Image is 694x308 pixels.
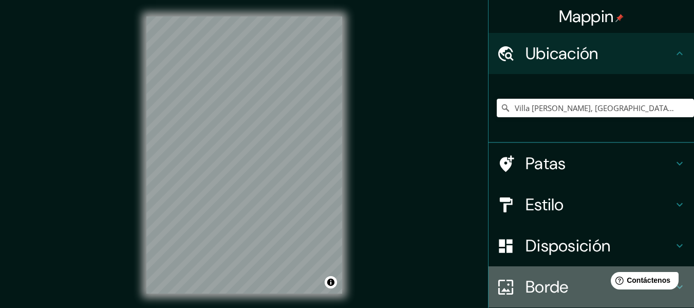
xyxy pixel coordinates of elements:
font: Ubicación [526,43,598,64]
div: Disposición [489,225,694,266]
input: Elige tu ciudad o zona [497,99,694,117]
font: Borde [526,276,569,298]
font: Estilo [526,194,564,215]
iframe: Lanzador de widgets de ayuda [603,268,683,297]
font: Patas [526,153,566,174]
div: Patas [489,143,694,184]
font: Mappin [559,6,614,27]
div: Borde [489,266,694,307]
div: Ubicación [489,33,694,74]
div: Estilo [489,184,694,225]
font: Disposición [526,235,610,257]
button: Activar o desactivar atribución [325,276,337,288]
img: pin-icon.png [615,14,624,22]
canvas: Mapa [146,16,342,294]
